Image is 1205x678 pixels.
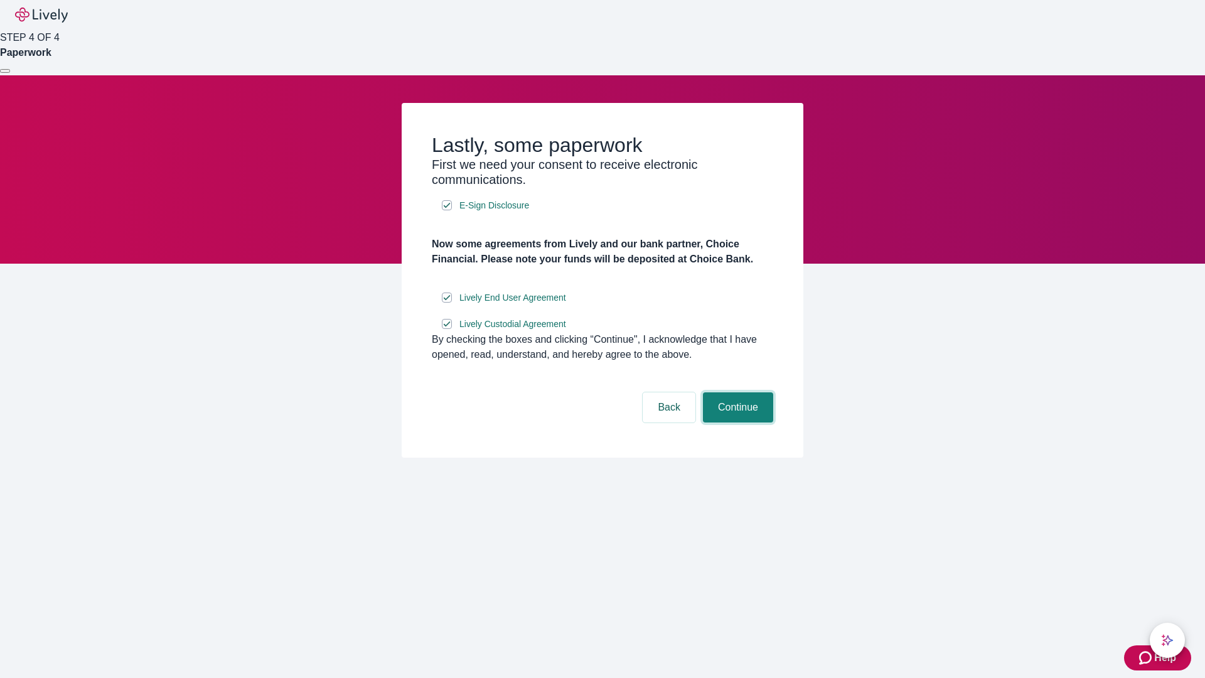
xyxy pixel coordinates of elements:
[1150,623,1185,658] button: chat
[15,8,68,23] img: Lively
[459,318,566,331] span: Lively Custodial Agreement
[1139,650,1154,665] svg: Zendesk support icon
[1124,645,1191,670] button: Zendesk support iconHelp
[703,392,773,422] button: Continue
[432,157,773,187] h3: First we need your consent to receive electronic communications.
[1154,650,1176,665] span: Help
[432,237,773,267] h4: Now some agreements from Lively and our bank partner, Choice Financial. Please note your funds wi...
[432,332,773,362] div: By checking the boxes and clicking “Continue", I acknowledge that I have opened, read, understand...
[459,291,566,304] span: Lively End User Agreement
[457,290,569,306] a: e-sign disclosure document
[459,199,529,212] span: E-Sign Disclosure
[457,198,532,213] a: e-sign disclosure document
[457,316,569,332] a: e-sign disclosure document
[643,392,695,422] button: Back
[1161,634,1174,647] svg: Lively AI Assistant
[432,133,773,157] h2: Lastly, some paperwork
